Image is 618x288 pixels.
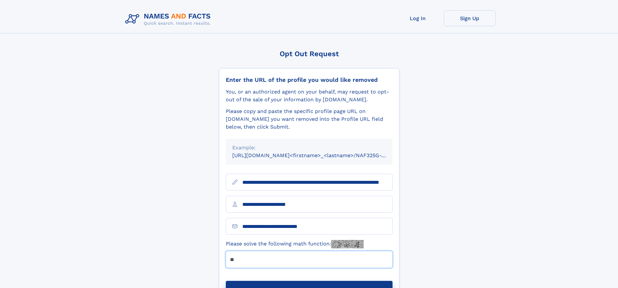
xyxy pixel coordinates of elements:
small: [URL][DOMAIN_NAME]<firstname>_<lastname>/NAF325G-xxxxxxxx [232,152,405,158]
div: You, or an authorized agent on your behalf, may request to opt-out of the sale of your informatio... [226,88,393,104]
img: Logo Names and Facts [123,10,216,28]
a: Sign Up [444,10,496,26]
div: Please copy and paste the specific profile page URL on [DOMAIN_NAME] you want removed into the Pr... [226,107,393,131]
label: Please solve the following math function: [226,240,364,248]
div: Opt Out Request [219,50,399,58]
div: Enter the URL of the profile you would like removed [226,76,393,83]
div: Example: [232,144,386,152]
a: Log In [392,10,444,26]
